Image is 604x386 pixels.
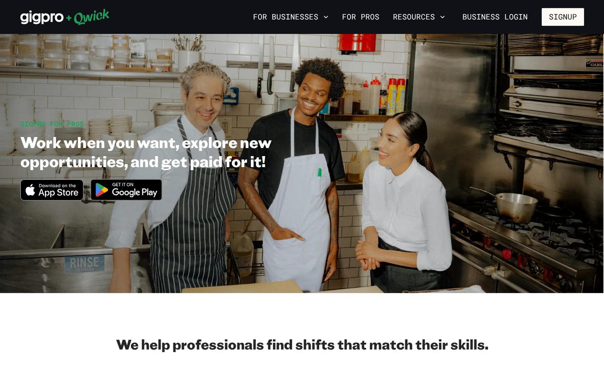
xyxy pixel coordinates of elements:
[455,8,535,26] a: Business Login
[20,132,359,171] h1: Work when you want, explore new opportunities, and get paid for it!
[20,336,584,352] h2: We help professionals find shifts that match their skills.
[85,174,167,206] img: Get it on Google Play
[542,8,584,26] button: Signup
[390,10,448,24] button: Resources
[20,193,84,202] a: Download on the App Store
[250,10,332,24] button: For Businesses
[20,119,84,128] span: GIGPRO FOR PROS
[339,10,383,24] a: For Pros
